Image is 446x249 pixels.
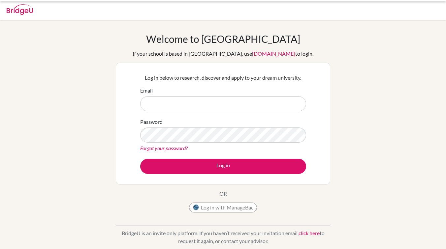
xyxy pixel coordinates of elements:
[299,230,320,236] a: click here
[140,87,153,95] label: Email
[116,229,330,245] p: BridgeU is an invite only platform. If you haven’t received your invitation email, to request it ...
[133,50,313,58] div: If your school is based in [GEOGRAPHIC_DATA], use to login.
[189,203,257,212] button: Log in with ManageBac
[140,159,306,174] button: Log in
[146,33,300,45] h1: Welcome to [GEOGRAPHIC_DATA]
[140,145,188,151] a: Forgot your password?
[140,74,306,82] p: Log in below to research, discover and apply to your dream university.
[140,118,163,126] label: Password
[219,190,227,198] p: OR
[7,4,33,15] img: Bridge-U
[252,50,295,57] a: [DOMAIN_NAME]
